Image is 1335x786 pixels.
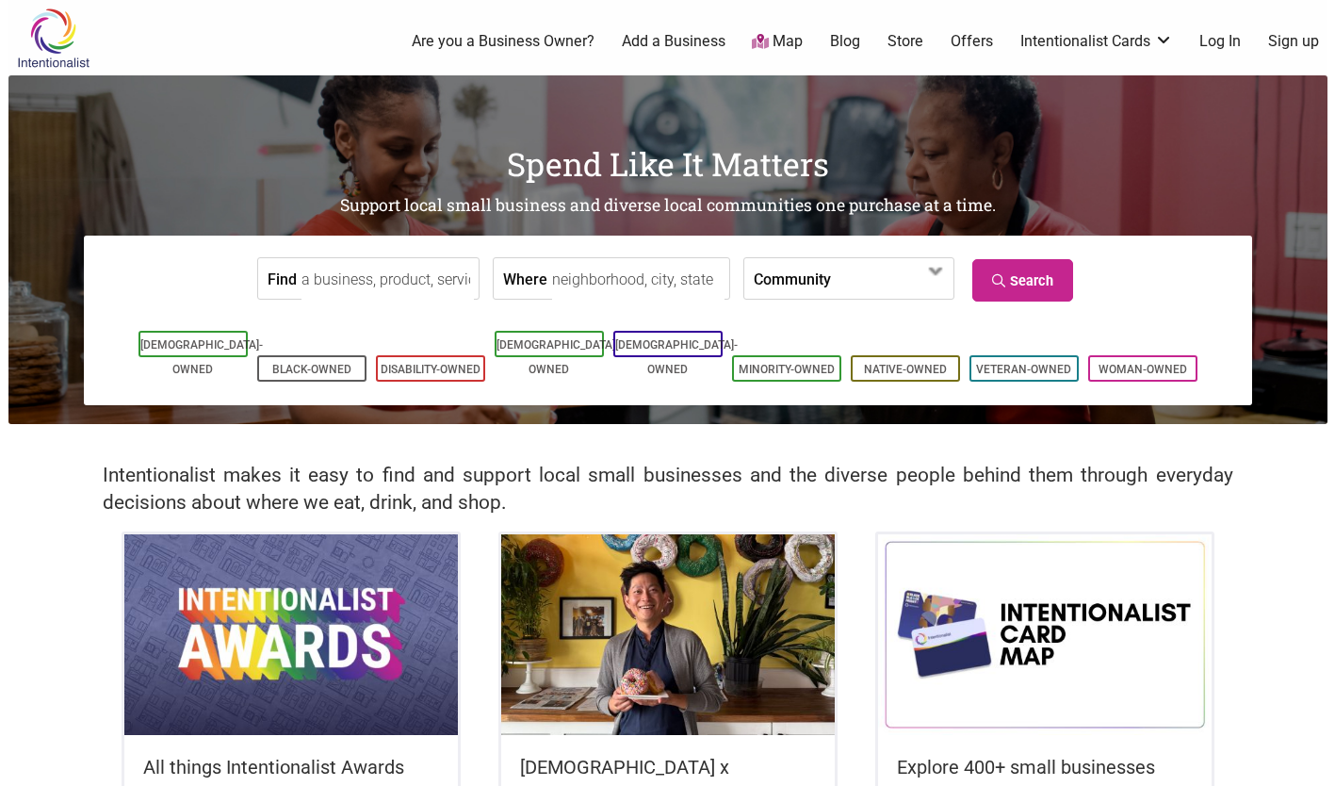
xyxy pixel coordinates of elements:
[622,31,725,52] a: Add a Business
[951,31,993,52] a: Offers
[887,31,923,52] a: Store
[752,31,803,53] a: Map
[412,31,594,52] a: Are you a Business Owner?
[864,363,947,376] a: Native-Owned
[739,363,835,376] a: Minority-Owned
[8,194,1327,218] h2: Support local small business and diverse local communities one purchase at a time.
[1099,363,1187,376] a: Woman-Owned
[897,754,1193,780] h5: Explore 400+ small businesses
[143,754,439,780] h5: All things Intentionalist Awards
[103,462,1233,516] h2: Intentionalist makes it easy to find and support local small businesses and the diverse people be...
[972,259,1073,302] a: Search
[878,534,1212,734] img: Intentionalist Card Map
[124,534,458,734] img: Intentionalist Awards
[976,363,1071,376] a: Veteran-Owned
[552,258,724,301] input: neighborhood, city, state
[8,8,98,69] img: Intentionalist
[497,338,619,376] a: [DEMOGRAPHIC_DATA]-Owned
[381,363,480,376] a: Disability-Owned
[8,141,1327,187] h1: Spend Like It Matters
[1020,31,1173,52] a: Intentionalist Cards
[830,31,860,52] a: Blog
[501,534,835,734] img: King Donuts - Hong Chhuor
[301,258,474,301] input: a business, product, service
[754,258,831,299] label: Community
[272,363,351,376] a: Black-Owned
[268,258,297,299] label: Find
[1268,31,1319,52] a: Sign up
[615,338,738,376] a: [DEMOGRAPHIC_DATA]-Owned
[503,258,547,299] label: Where
[140,338,263,376] a: [DEMOGRAPHIC_DATA]-Owned
[1199,31,1241,52] a: Log In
